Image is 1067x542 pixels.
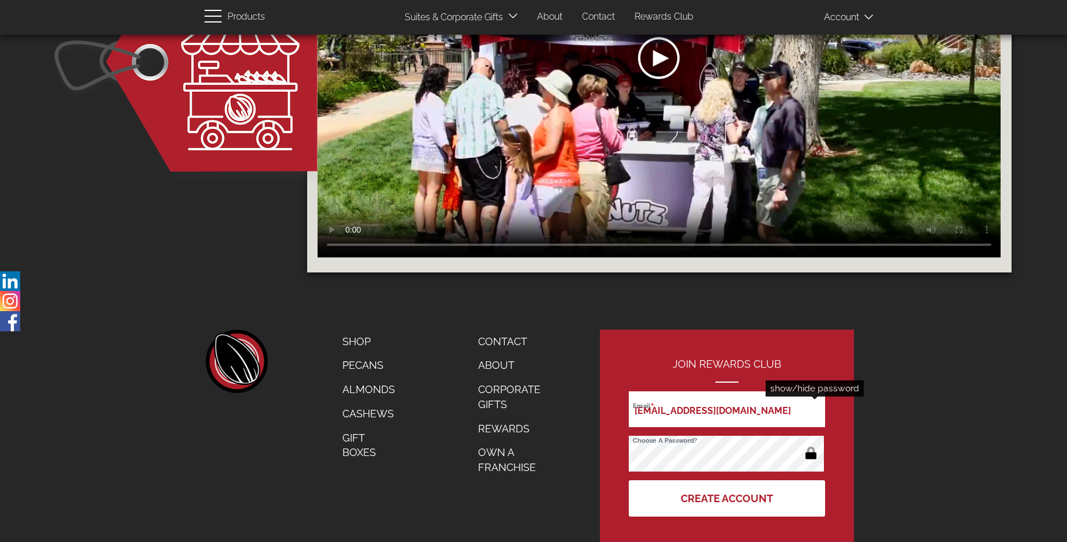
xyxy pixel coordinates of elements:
[334,402,404,426] a: Cashews
[629,480,825,517] button: Create Account
[469,440,563,479] a: Own a Franchise
[626,6,702,28] a: Rewards Club
[528,6,571,28] a: About
[469,377,563,416] a: Corporate Gifts
[227,9,265,25] span: Products
[469,417,563,441] a: Rewards
[334,330,404,354] a: Shop
[766,380,864,397] div: show/hide password
[396,6,506,29] a: Suites & Corporate Gifts
[469,353,563,377] a: About
[204,330,268,393] a: home
[334,377,404,402] a: Almonds
[334,426,404,465] a: Gift Boxes
[629,391,825,427] input: Email
[573,6,624,28] a: Contact
[334,353,404,377] a: Pecans
[469,330,563,354] a: Contact
[629,358,825,383] h2: Join Rewards Club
